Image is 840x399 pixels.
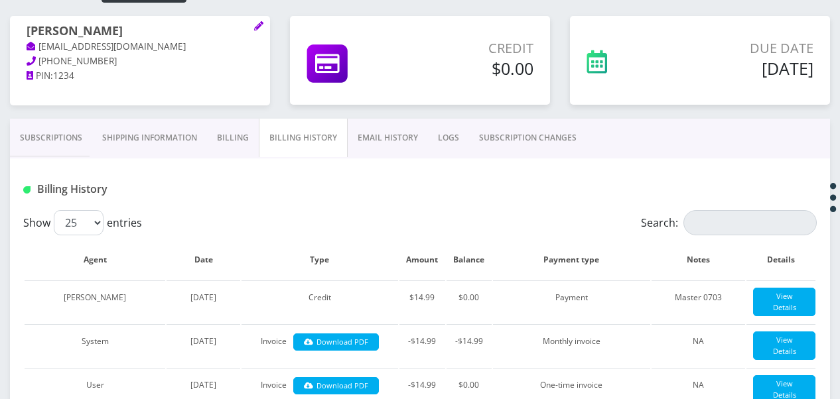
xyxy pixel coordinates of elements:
[348,119,428,157] a: EMAIL HISTORY
[190,379,216,390] span: [DATE]
[652,241,745,279] th: Notes
[641,210,817,235] label: Search:
[399,241,445,279] th: Amount
[409,38,533,58] p: Credit
[27,24,253,40] h1: [PERSON_NAME]
[190,292,216,303] span: [DATE]
[92,119,207,157] a: Shipping Information
[469,119,587,157] a: SUBSCRIPTION CHANGES
[683,210,817,235] input: Search:
[38,55,117,67] span: [PHONE_NUMBER]
[27,70,53,83] a: PIN:
[23,183,275,196] h1: Billing History
[493,241,650,279] th: Payment type
[259,119,348,157] a: Billing History
[409,58,533,78] h5: $0.00
[493,324,650,367] td: Monthly invoice
[652,324,745,367] td: NA
[242,241,398,279] th: Type
[428,119,469,157] a: LOGS
[54,210,104,235] select: Showentries
[399,324,445,367] td: -$14.99
[190,335,216,347] span: [DATE]
[447,324,492,367] td: -$14.99
[669,38,813,58] p: Due Date
[25,280,165,323] td: [PERSON_NAME]
[447,280,492,323] td: $0.00
[493,280,650,323] td: Payment
[293,377,379,395] a: Download PDF
[399,280,445,323] td: $14.99
[652,280,745,323] td: Master 0703
[53,70,74,82] span: 1234
[167,241,240,279] th: Date
[753,288,815,316] a: View Details
[27,40,186,54] a: [EMAIL_ADDRESS][DOMAIN_NAME]
[669,58,813,78] h5: [DATE]
[25,324,165,367] td: System
[25,241,165,279] th: Agent
[242,324,398,367] td: Invoice
[23,210,142,235] label: Show entries
[207,119,259,157] a: Billing
[10,119,92,157] a: Subscriptions
[746,241,815,279] th: Details
[753,331,815,360] a: View Details
[293,333,379,351] a: Download PDF
[447,241,492,279] th: Balance
[242,280,398,323] td: Credit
